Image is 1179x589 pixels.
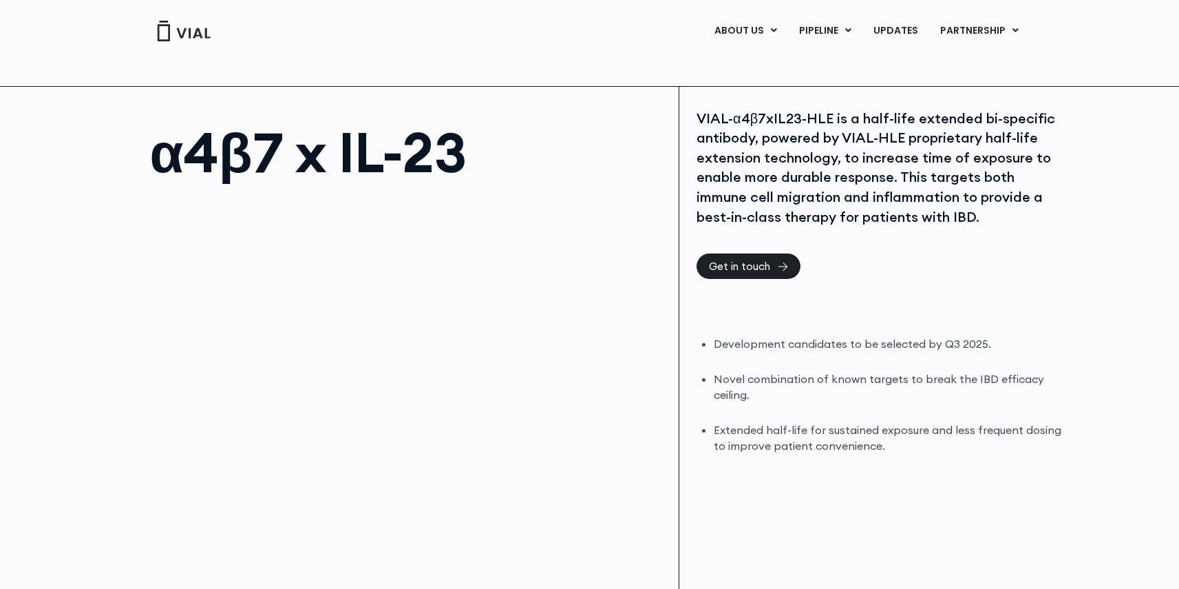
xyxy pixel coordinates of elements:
[703,19,787,43] a: ABOUT USMenu Toggle
[929,19,1030,43] a: PARTNERSHIPMenu Toggle
[697,109,1064,227] div: VIAL-α4β7xIL23-HLE is a half-life extended bi-specific antibody, powered by VIAL-HLE proprietary ...
[714,422,1064,454] li: Extended half-life for sustained exposure and less frequent dosing to improve patient convenience.
[709,261,770,271] span: Get in touch
[714,371,1064,403] li: Novel combination of known targets to break the IBD efficacy ceiling.
[862,19,928,43] a: UPDATES
[714,336,1064,352] li: Development candidates to be selected by Q3 2025.
[156,21,211,41] img: Vial Logo
[697,254,800,279] a: Get in touch
[150,125,666,180] h1: α4β7 x IL-23
[788,19,862,43] a: PIPELINEMenu Toggle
